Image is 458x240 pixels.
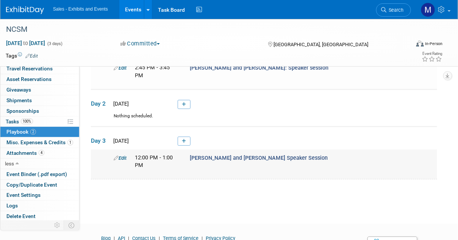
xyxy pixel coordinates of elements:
img: Format-Inperson.png [416,41,424,47]
a: Attachments4 [0,148,79,158]
span: Logs [6,203,18,209]
span: 2 [30,129,36,135]
a: Misc. Expenses & Credits1 [0,137,79,148]
span: [PERSON_NAME] and [PERSON_NAME] Speaker Session [190,155,328,161]
a: Logs [0,201,79,211]
span: Event Settings [6,192,41,198]
span: [DATE] [111,138,129,144]
span: [PERSON_NAME] and [PERSON_NAME]: Speaker session [190,65,329,71]
span: Tasks [6,118,33,125]
span: Giveaways [6,87,31,93]
div: Event Format [380,39,443,51]
td: Toggle Event Tabs [64,220,80,230]
a: Search [376,3,411,17]
a: Delete Event [0,211,79,221]
td: Personalize Event Tab Strip [51,220,64,230]
div: Event Rating [422,52,442,56]
a: Event Binder (.pdf export) [0,169,79,179]
a: Tasks100% [0,117,79,127]
img: ExhibitDay [6,6,44,14]
div: Nothing scheduled. [91,113,437,126]
span: Sponsorships [6,108,39,114]
a: Travel Reservations [0,64,79,74]
a: Edit [114,65,127,71]
a: Shipments [0,95,79,106]
span: [GEOGRAPHIC_DATA], [GEOGRAPHIC_DATA] [274,42,369,47]
span: Copy/Duplicate Event [6,182,57,188]
span: Shipments [6,97,32,103]
span: 100% [21,118,33,124]
span: Playbook [6,129,36,135]
span: to [22,40,29,46]
span: (3 days) [47,41,63,46]
span: Search [386,7,404,13]
span: Travel Reservations [6,65,53,72]
a: Giveaways [0,85,79,95]
span: 4 [39,150,44,156]
img: Megan Hunter [421,3,435,17]
a: Asset Reservations [0,74,79,84]
a: less [0,159,79,169]
span: Day 2 [91,100,110,108]
a: Sponsorships [0,106,79,116]
span: 12:00 PM - 1:00 PM [135,154,173,168]
span: Asset Reservations [6,76,52,82]
span: Sales - Exhibits and Events [53,6,108,12]
span: Event Binder (.pdf export) [6,171,67,177]
div: In-Person [425,41,443,47]
td: Tags [6,52,38,59]
span: [DATE] [DATE] [6,40,45,47]
span: Day 3 [91,137,110,145]
a: Playbook2 [0,127,79,137]
a: Edit [25,53,38,59]
a: Event Settings [0,190,79,200]
button: Committed [118,40,163,48]
span: 2:45 PM - 3:45 PM [135,64,170,78]
a: Edit [114,155,127,161]
span: [DATE] [111,101,129,107]
span: Misc. Expenses & Credits [6,139,73,145]
a: Copy/Duplicate Event [0,180,79,190]
span: Attachments [6,150,44,156]
span: Delete Event [6,213,36,219]
div: NCSM [3,23,405,36]
span: 1 [67,140,73,145]
span: less [5,161,14,167]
